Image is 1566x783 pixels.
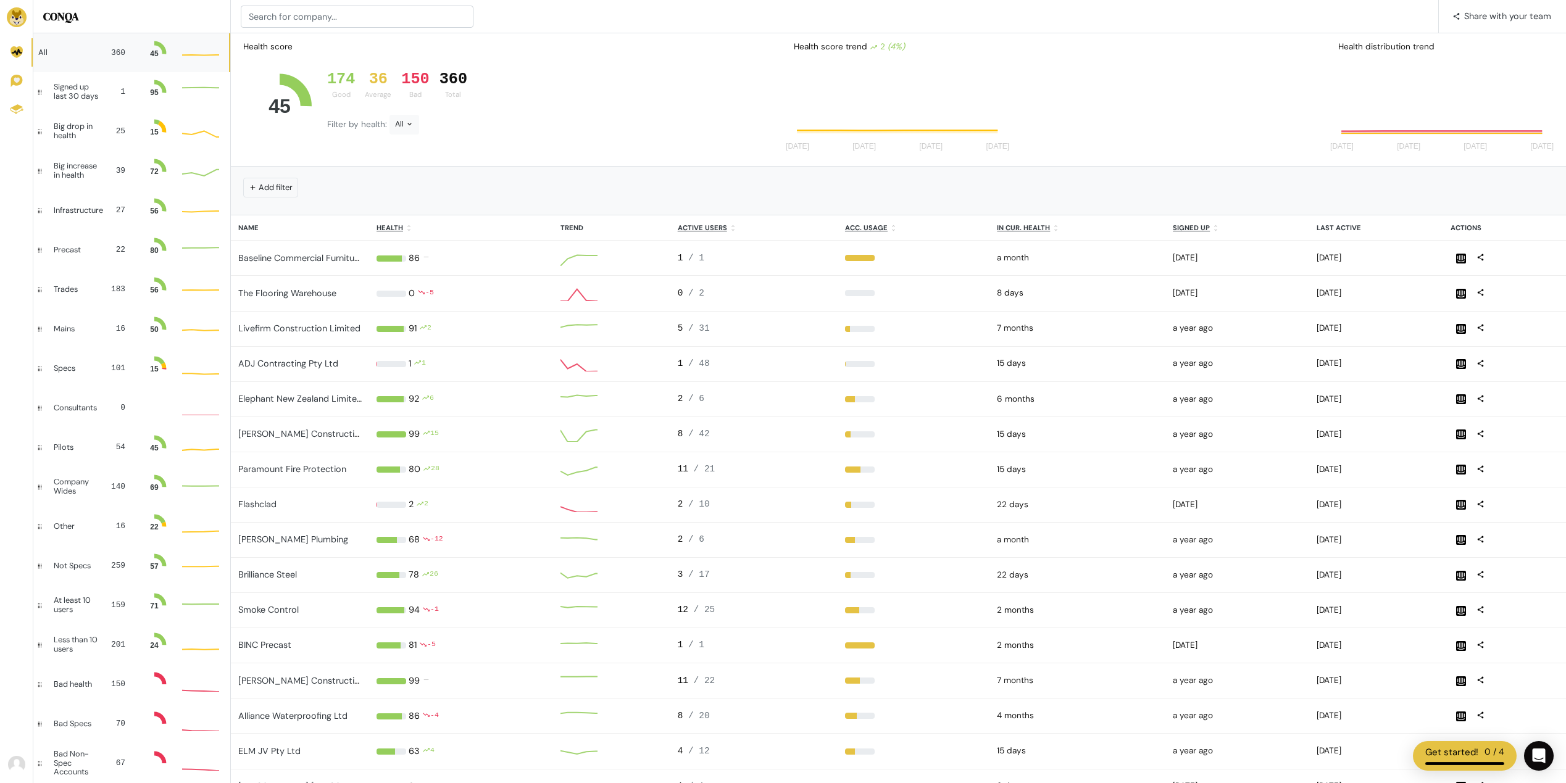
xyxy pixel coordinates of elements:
[365,89,391,100] div: Average
[38,48,96,57] div: All
[845,607,982,613] div: 48%
[365,70,391,89] div: 36
[1317,499,1436,511] div: 2025-08-14 10:37am
[33,428,230,467] a: Pilots 54 45
[845,502,982,508] div: 20%
[1397,143,1420,151] tspan: [DATE]
[1317,252,1436,264] div: 2025-08-15 09:51am
[54,680,96,689] div: Bad health
[678,392,830,406] div: 2
[678,252,830,265] div: 1
[678,603,830,617] div: 12
[997,499,1158,511] div: 2025-08-03 10:00pm
[409,428,420,441] div: 99
[110,481,125,492] div: 140
[678,322,830,336] div: 5
[1317,569,1436,581] div: 2025-08-16 08:39am
[241,6,473,28] input: Search for company...
[845,326,982,332] div: 16%
[430,568,438,582] div: 26
[327,89,355,100] div: Good
[33,507,230,546] a: Other 16 22
[401,70,429,89] div: 150
[409,463,420,476] div: 80
[107,402,125,413] div: 0
[409,674,420,688] div: 99
[238,252,476,263] a: Baseline Commercial Furniture Pty Ltd T/A Form+Function
[688,570,710,579] span: / 17
[845,677,982,684] div: 50%
[33,112,230,151] a: Big drop in health 25 15
[409,498,414,512] div: 2
[106,718,125,729] div: 70
[106,441,125,453] div: 54
[112,165,125,176] div: 39
[33,586,230,625] a: At least 10 users 159 71
[845,537,982,543] div: 33%
[238,428,369,439] a: [PERSON_NAME] Constructions
[7,7,27,27] img: Brand
[33,665,230,704] a: Bad health 150
[33,744,230,783] a: Bad Non-Spec Accounts 67
[997,252,1158,264] div: 2025-07-27 10:00pm
[997,357,1158,370] div: 2025-08-10 10:00pm
[231,215,369,241] th: Name
[1173,710,1302,722] div: 2024-05-15 11:22am
[401,89,429,100] div: Bad
[54,285,96,294] div: Trades
[1317,463,1436,476] div: 2025-08-18 10:29am
[439,70,467,89] div: 360
[1317,639,1436,652] div: 2025-08-18 01:01pm
[238,534,348,545] a: [PERSON_NAME] Plumbing
[238,569,297,580] a: Brilliance Steel
[33,191,230,230] a: Infrastructure 27 56
[997,674,1158,687] div: 2025-01-12 10:00pm
[54,246,96,254] div: Precast
[54,83,103,101] div: Signed up last 30 days
[1173,745,1302,757] div: 2024-05-15 11:25am
[678,357,830,371] div: 1
[238,639,291,650] a: BINC Precast
[1317,534,1436,546] div: 2025-08-18 10:51am
[1173,287,1302,299] div: 2025-03-18 11:07am
[888,41,905,52] i: (4%)
[678,428,830,441] div: 8
[422,357,426,371] div: 1
[694,676,715,686] span: / 22
[106,283,125,295] div: 183
[409,533,420,547] div: 68
[33,546,230,586] a: Not Specs 259 57
[389,115,419,135] div: All
[241,38,295,56] div: Health score
[1173,604,1302,616] div: 2024-05-15 11:27am
[997,463,1158,476] div: 2025-08-10 10:00pm
[997,322,1158,334] div: 2025-01-12 10:00pm
[106,323,125,334] div: 16
[1173,357,1302,370] div: 2024-05-15 11:28am
[1464,143,1487,151] tspan: [DATE]
[238,393,362,404] a: Elephant New Zealand Limited
[114,757,125,769] div: 67
[106,678,125,690] div: 150
[1485,745,1504,760] div: 0 / 4
[997,287,1158,299] div: 2025-08-17 10:00pm
[33,349,230,388] a: Specs 101 15
[113,86,125,97] div: 1
[997,393,1158,405] div: 2025-03-09 10:00pm
[1317,357,1436,370] div: 2025-08-16 05:48am
[54,206,103,215] div: Infrastructure
[238,288,336,299] a: The Flooring Warehouse
[238,710,348,721] a: Alliance Waterproofing Ltd
[1309,215,1443,241] th: Last active
[430,533,443,547] div: -12
[845,361,982,367] div: 2%
[327,70,355,89] div: 174
[43,10,220,23] h5: CONQA
[845,431,982,437] div: 19%
[54,561,96,570] div: Not Specs
[845,255,982,261] div: 100%
[1524,741,1554,771] div: Open Intercom Messenger
[688,288,704,298] span: / 2
[678,287,830,300] div: 0
[54,719,96,728] div: Bad Specs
